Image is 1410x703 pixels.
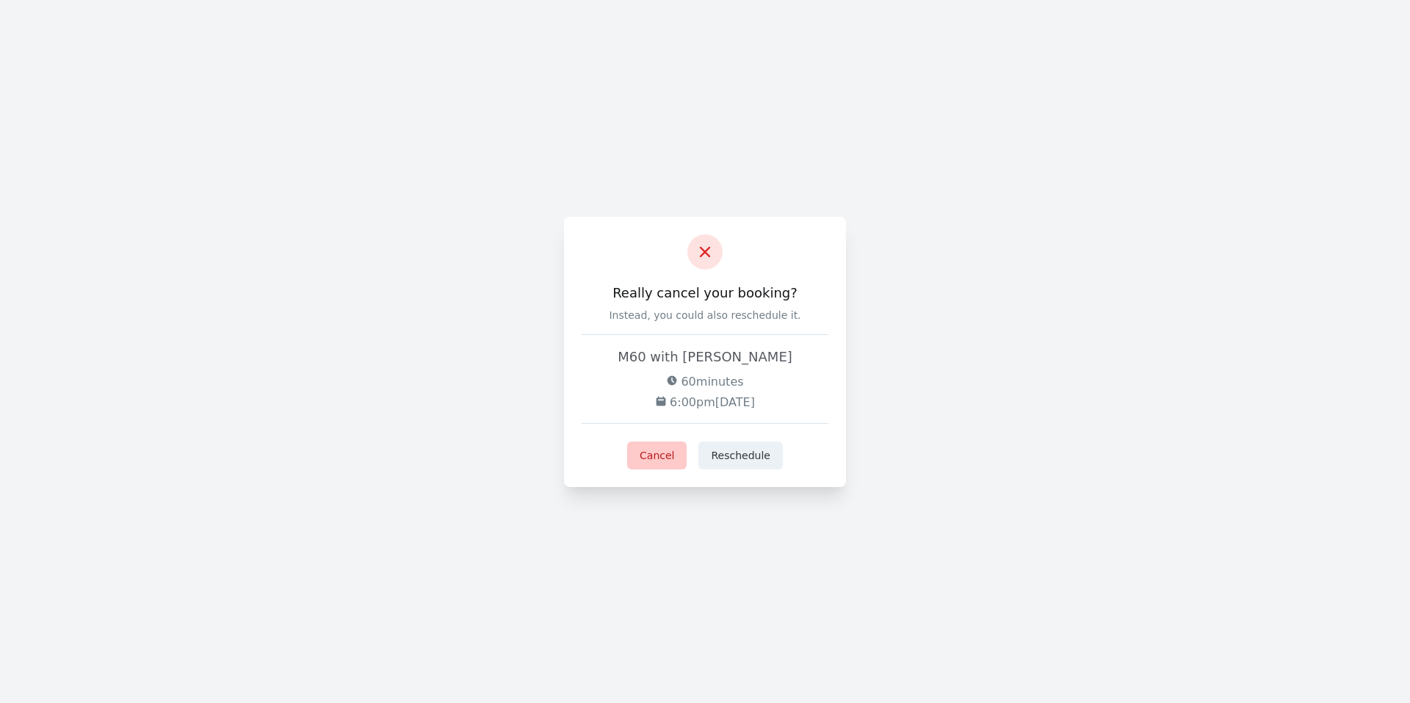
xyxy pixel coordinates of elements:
p: 60 minutes [582,373,828,391]
button: Reschedule [698,441,782,469]
h2: M60 with [PERSON_NAME] [582,347,828,367]
button: Cancel [627,441,687,469]
h3: Really cancel your booking? [582,284,828,302]
p: 6:00pm[DATE] [582,394,828,411]
p: Instead, you could also reschedule it. [582,308,828,322]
